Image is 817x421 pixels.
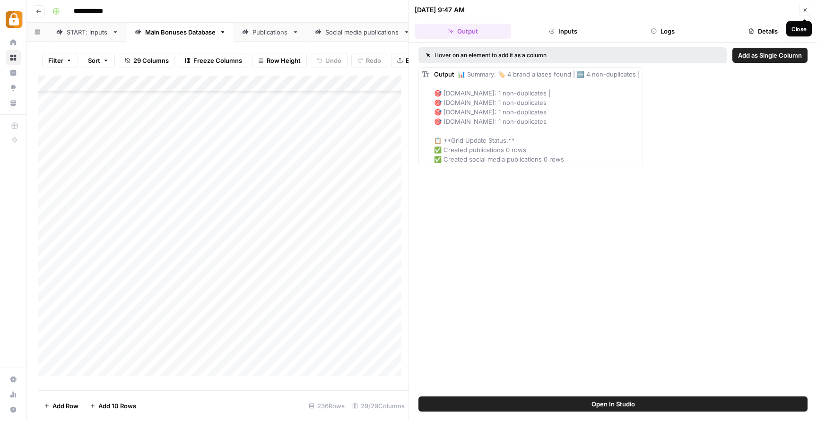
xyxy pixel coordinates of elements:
[307,23,418,42] a: Social media publications
[415,5,465,15] div: [DATE] 9:47 AM
[738,51,802,60] span: Add as Single Column
[325,27,400,37] div: Social media publications
[67,27,108,37] div: START: inputs
[38,398,84,413] button: Add Row
[6,387,21,402] a: Usage
[119,53,175,68] button: 29 Columns
[6,372,21,387] a: Settings
[415,24,511,39] button: Output
[366,56,381,65] span: Redo
[48,56,63,65] span: Filter
[267,56,301,65] span: Row Height
[133,56,169,65] span: 29 Columns
[127,23,234,42] a: Main Bonuses Database
[88,56,100,65] span: Sort
[98,401,136,411] span: Add 10 Rows
[82,53,115,68] button: Sort
[145,27,216,37] div: Main Bonuses Database
[6,11,23,28] img: Adzz Logo
[311,53,348,68] button: Undo
[6,95,21,111] a: Your Data
[252,53,307,68] button: Row Height
[48,23,127,42] a: START: inputs
[6,80,21,95] a: Opportunities
[391,53,445,68] button: Export CSV
[84,398,142,413] button: Add 10 Rows
[434,70,454,78] span: Output
[348,398,408,413] div: 29/29 Columns
[732,48,808,63] button: Add as Single Column
[42,53,78,68] button: Filter
[515,24,611,39] button: Inputs
[6,50,21,65] a: Browse
[234,23,307,42] a: Publications
[418,396,808,412] button: Open In Studio
[434,70,640,163] span: 📊 Summary: 🏷️ 4 brand aliases found | 🆕 4 non-duplicates | 🎯 [DOMAIN_NAME]: 1 non-duplicates | 🎯 ...
[615,24,712,39] button: Logs
[6,8,21,31] button: Workspace: Adzz
[179,53,248,68] button: Freeze Columns
[52,401,78,411] span: Add Row
[325,56,341,65] span: Undo
[6,65,21,80] a: Insights
[426,51,633,60] div: Hover on an element to add it as a column
[305,398,348,413] div: 236 Rows
[193,56,242,65] span: Freeze Columns
[252,27,288,37] div: Publications
[791,25,807,33] div: Close
[715,24,811,39] button: Details
[6,35,21,50] a: Home
[6,402,21,417] button: Help + Support
[351,53,387,68] button: Redo
[591,399,635,409] span: Open In Studio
